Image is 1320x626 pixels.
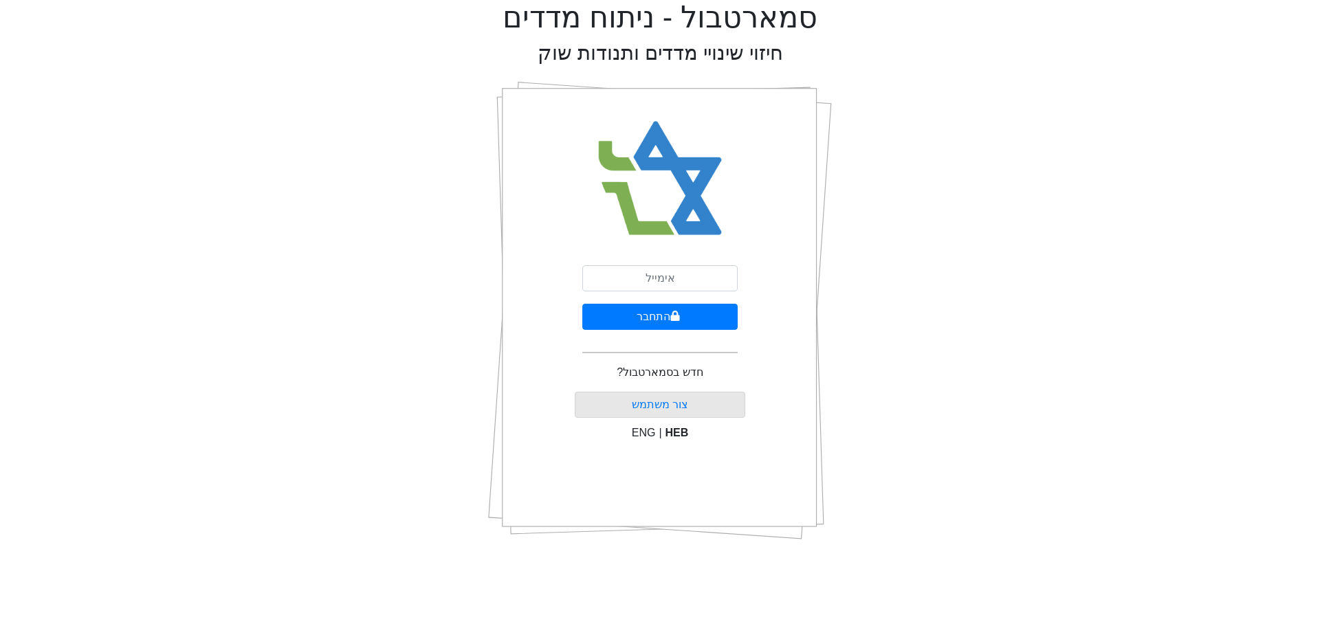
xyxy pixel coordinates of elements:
[632,427,656,438] span: ENG
[582,265,738,291] input: אימייל
[617,364,703,381] p: חדש בסמארטבול?
[665,427,689,438] span: HEB
[632,399,688,410] a: צור משתמש
[659,427,661,438] span: |
[575,392,746,418] button: צור משתמש
[582,304,738,330] button: התחבר
[538,41,783,65] h2: חיזוי שינויי מדדים ותנודות שוק
[586,103,735,254] img: Smart Bull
